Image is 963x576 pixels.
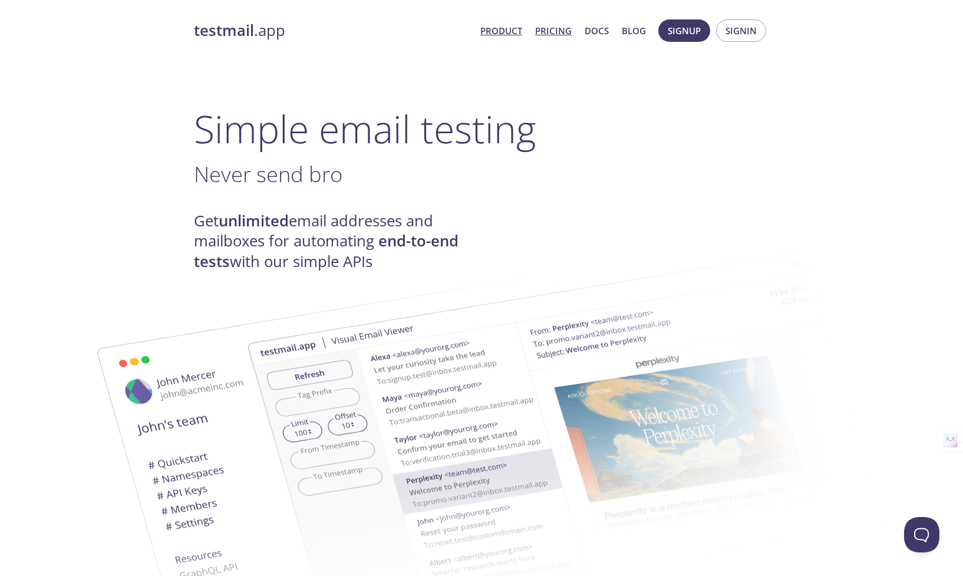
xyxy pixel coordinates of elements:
[725,23,757,38] span: Signin
[194,106,769,152] h1: Simple email testing
[658,19,710,42] button: Signup
[535,23,572,38] a: Pricing
[194,211,481,272] h4: Get email addresses and mailboxes for automating with our simple APIs
[219,210,289,231] strong: unlimited
[194,21,471,41] a: testmail.app
[904,517,939,552] iframe: Help Scout Beacon - Open
[585,23,609,38] a: Docs
[716,19,766,42] button: Signin
[194,159,342,189] span: Never send bro
[194,20,254,41] strong: testmail
[480,23,522,38] a: Product
[668,23,701,38] span: Signup
[194,231,459,271] strong: end-to-end tests
[622,23,646,38] a: Blog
